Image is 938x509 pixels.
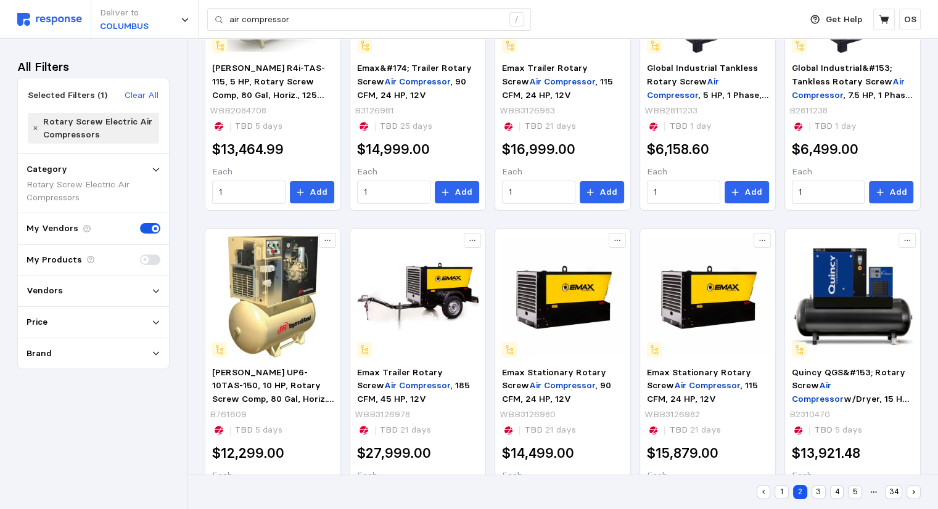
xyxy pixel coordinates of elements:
[212,235,334,357] img: KGP_UP610TAS-150460380.webp
[124,88,159,103] button: Clear All
[542,120,575,131] span: 21 days
[210,104,266,118] p: WBB2084708
[502,165,624,179] p: Each
[789,104,828,118] p: B2811238
[500,408,556,421] p: WBB3126980
[100,20,149,33] p: COLUMBUS
[792,235,914,357] img: QYM_4152021984.webp
[384,76,450,87] mark: Air Compressor
[502,140,575,159] h2: $16,999.00
[814,120,856,133] p: TBD
[793,485,807,499] button: 2
[644,104,697,118] p: WBB2811233
[28,89,107,102] div: Selected Filters (1)
[848,485,862,499] button: 5
[253,120,282,131] span: 5 days
[799,181,858,203] input: Qty
[27,347,52,360] p: Brand
[502,235,624,357] img: EDS090ST-1.webp
[792,140,858,159] h2: $6,499.00
[725,181,769,203] button: Add
[669,423,720,437] p: TBD
[398,424,431,435] span: 21 days
[674,380,740,391] mark: Air Compressor
[792,393,910,431] span: w/Dryer, 15 HP, 120 Gal, Horizontal, 200/208/460 V
[502,76,613,100] span: , 115 CFM, 24 HP, 12V
[212,469,334,483] p: Each
[509,181,568,203] input: Qty
[792,76,905,100] mark: Air Compressor
[357,367,443,391] span: Emax Trailer Rotary Screw
[814,423,862,437] p: TBD
[687,424,720,435] span: 21 days
[832,424,862,435] span: 5 days
[647,62,758,87] span: Global Industrial Tankless Rotary Screw
[357,235,479,357] img: EDS185TR-1.webp
[885,485,902,499] button: 34
[832,120,856,131] span: 1 day
[455,185,472,199] p: Add
[687,120,711,131] span: 1 day
[355,408,410,421] p: WBB3126978
[647,367,751,391] span: Emax Stationary Rotary Screw
[212,140,284,159] h2: $13,464.99
[644,408,700,421] p: WBB3126982
[219,181,278,203] input: Qty
[27,163,67,176] p: Category
[524,423,575,437] p: TBD
[43,115,154,141] div: Rotary Screw Electric Air Compressors
[654,181,713,203] input: Qty
[398,120,432,131] span: 25 days
[647,235,769,357] img: EDS115ST-1.webp
[212,165,334,179] p: Each
[290,181,334,203] button: Add
[789,408,830,421] p: B2310470
[364,181,423,203] input: Qty
[380,423,431,437] p: TBD
[27,253,82,267] p: My Products
[235,423,282,437] p: TBD
[235,120,282,133] p: TBD
[669,120,711,133] p: TBD
[357,76,466,100] span: , 90 CFM, 24 HP, 12V
[792,165,914,179] p: Each
[357,469,479,483] p: Each
[792,444,860,463] h2: $13,921.48
[310,185,327,199] p: Add
[889,185,907,199] p: Add
[229,9,503,31] input: Search for a product name or SKU
[502,367,606,391] span: Emax Stationary Rotary Screw
[212,367,334,418] span: [PERSON_NAME] UP6-10TAS-150, 10 HP, Rotary Screw Comp, 80 Gal, Horiz., 150 PSI, 34 CFM, 3PH 460V
[500,104,555,118] p: WBB3126983
[509,12,524,27] div: /
[792,469,914,483] p: Each
[744,185,762,199] p: Add
[647,469,769,483] p: Each
[775,485,789,499] button: 1
[869,181,913,203] button: Add
[210,408,247,421] p: B761609
[27,316,47,329] p: Price
[384,380,450,391] mark: Air Compressor
[17,13,82,26] img: svg%3e
[830,485,844,499] button: 4
[647,140,709,159] h2: $6,158.60
[355,104,394,118] p: B3126981
[212,62,325,113] span: [PERSON_NAME] R4i-TAS-115, 5 HP, Rotary Screw Comp, 80 Gal, Horiz., 125 PSI, 16.93 CFM, 3PH 460V
[125,89,158,102] p: Clear All
[380,120,432,133] p: TBD
[792,367,905,391] span: Quincy QGS&#153; Rotary Screw
[357,62,472,87] span: Emax&#174; Trailer Rotary Screw
[599,185,617,199] p: Add
[580,181,624,203] button: Add
[803,8,870,31] button: Get Help
[899,9,921,30] button: OS
[529,380,595,391] mark: Air Compressor
[17,59,69,75] h3: All Filters
[27,178,160,204] div: Rotary Screw Electric Air Compressors
[647,76,719,100] mark: Air Compressor
[812,485,826,499] button: 3
[212,444,284,463] h2: $12,299.00
[529,76,595,87] mark: Air Compressor
[253,424,282,435] span: 5 days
